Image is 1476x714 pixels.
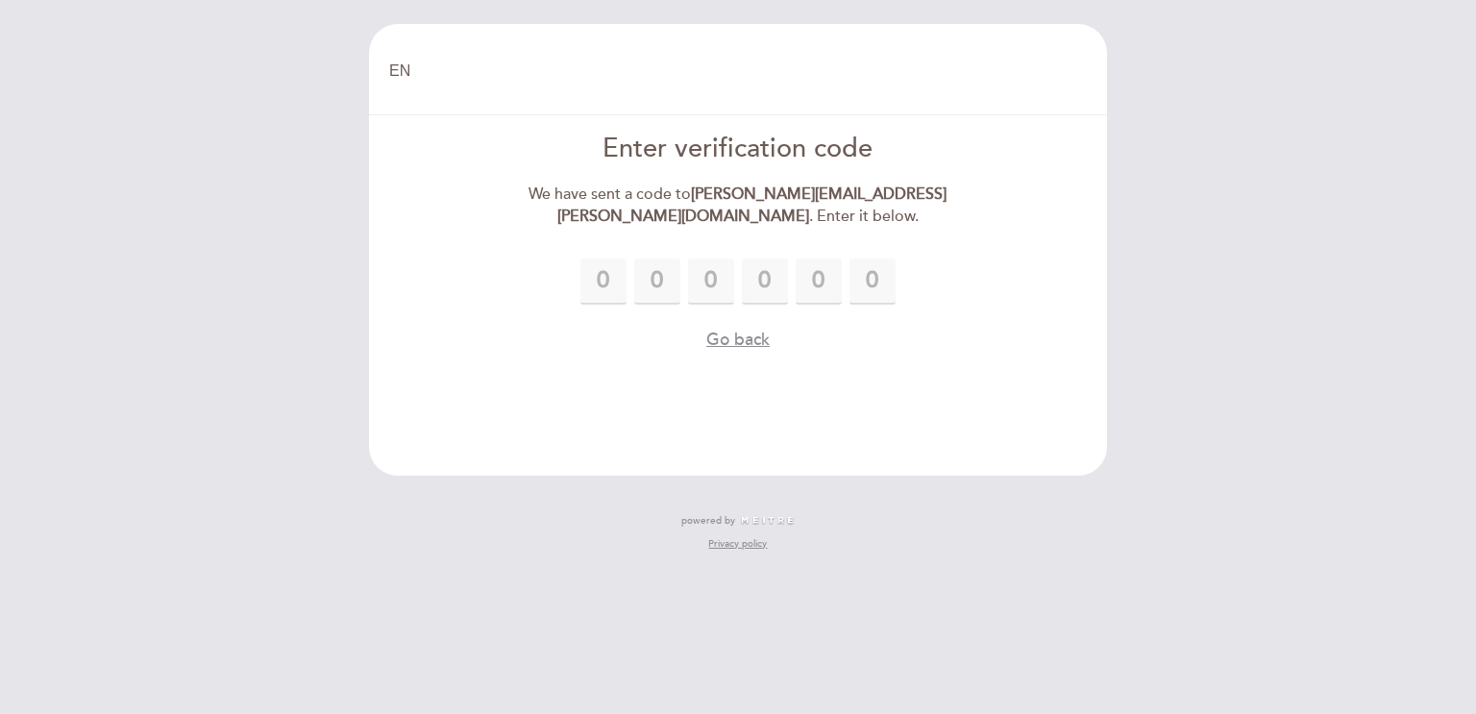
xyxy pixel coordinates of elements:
div: Enter verification code [518,131,959,168]
input: 0 [742,259,788,305]
a: Privacy policy [708,537,767,551]
button: Go back [706,328,770,352]
span: powered by [681,514,735,528]
strong: [PERSON_NAME][EMAIL_ADDRESS][PERSON_NAME][DOMAIN_NAME] [557,185,947,226]
input: 0 [796,259,842,305]
input: 0 [688,259,734,305]
a: powered by [681,514,795,528]
input: 0 [849,259,896,305]
input: 0 [580,259,627,305]
div: We have sent a code to . Enter it below. [518,184,959,228]
input: 0 [634,259,680,305]
img: MEITRE [740,516,795,526]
